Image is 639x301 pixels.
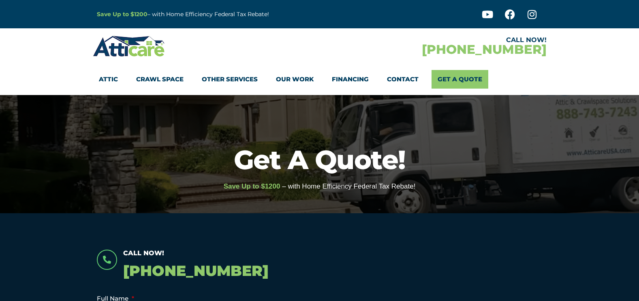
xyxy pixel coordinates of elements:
span: Call Now! [123,249,164,257]
p: – with Home Efficiency Federal Tax Rebate! [97,10,359,19]
span: Save Up to $1200 [224,182,280,190]
nav: Menu [99,70,541,89]
a: Other Services [202,70,258,89]
a: Our Work [276,70,314,89]
h1: Get A Quote! [4,146,635,173]
span: – with Home Efficiency Federal Tax Rebate! [282,182,415,190]
div: CALL NOW! [320,37,547,43]
a: Financing [332,70,369,89]
a: Save Up to $1200 [97,11,147,18]
a: Attic [99,70,118,89]
a: Crawl Space [136,70,184,89]
a: Get A Quote [432,70,488,89]
a: Contact [387,70,419,89]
